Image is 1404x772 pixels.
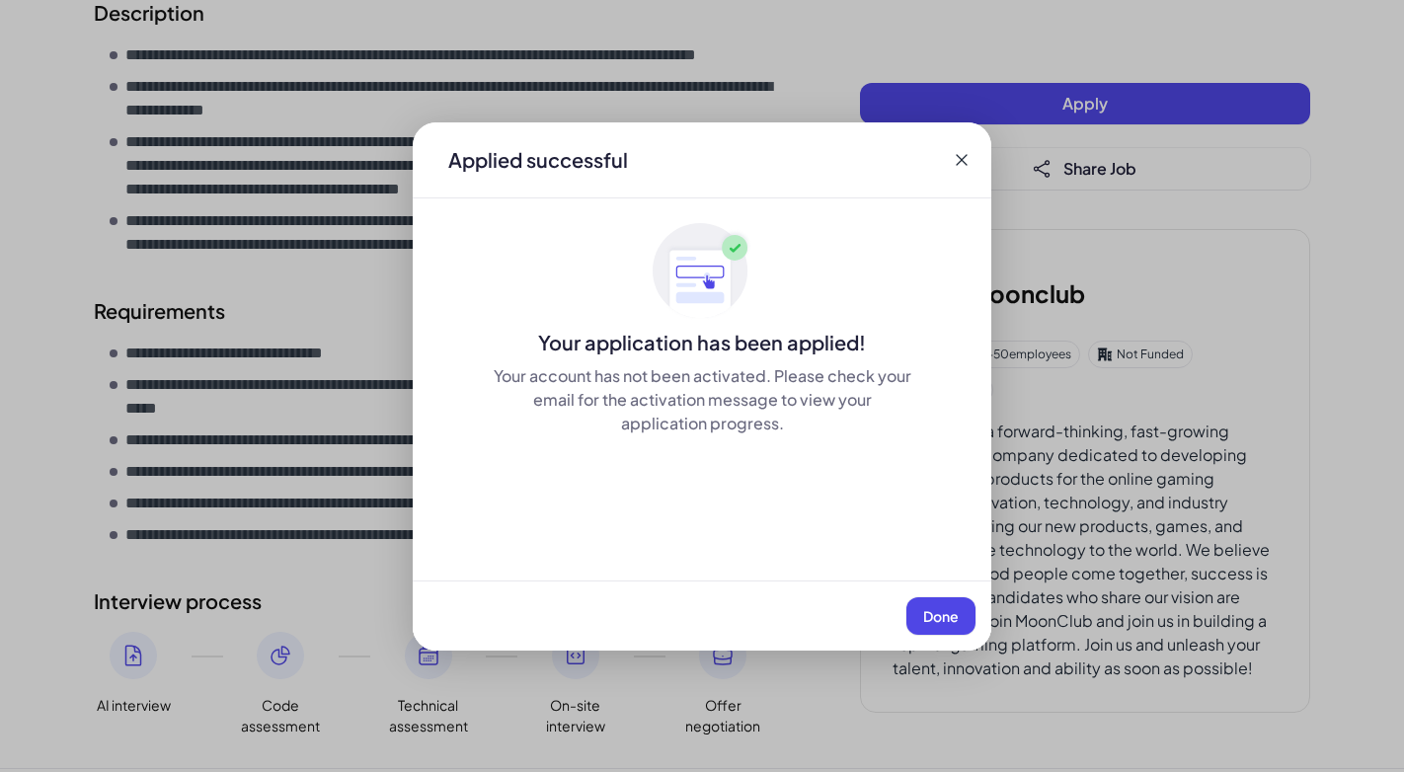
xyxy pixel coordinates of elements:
div: Applied successful [448,146,628,174]
img: ApplyedMaskGroup3.svg [653,222,751,321]
span: Done [923,607,959,625]
div: Your account has not been activated. Please check your email for the activation message to view y... [492,364,912,435]
div: Your application has been applied! [413,329,991,356]
button: Done [906,597,975,635]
